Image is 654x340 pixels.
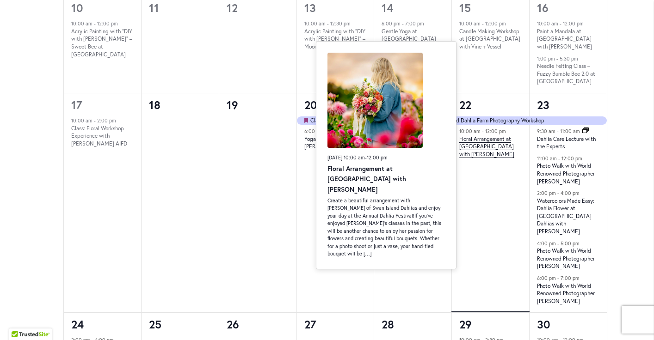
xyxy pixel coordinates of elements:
[227,317,239,332] time: 26
[537,190,556,196] time: 2:00 pm
[557,190,559,196] span: -
[537,62,595,85] a: Needle Felting Class – Fuzzy Bumble Bee 2.0 at [GEOGRAPHIC_DATA]
[537,162,595,185] a: Photo Walk with World Renowned Photographer [PERSON_NAME]
[94,20,96,27] span: -
[561,190,580,196] time: 4:00 pm
[382,28,437,50] a: Gentle Yoga at [GEOGRAPHIC_DATA] with [PERSON_NAME]
[330,20,351,27] time: 12:30 pm
[382,20,401,27] time: 6:00 pm
[71,317,84,332] a: 24
[459,135,514,158] a: Floral Arrangement at [GEOGRAPHIC_DATA] with [PERSON_NAME]
[304,135,361,151] a: Yoga in the Dahlias with [PERSON_NAME]
[304,97,317,112] a: 20
[382,317,394,332] time: 28
[327,164,406,194] a: Floral Arrangement at [GEOGRAPHIC_DATA] with [PERSON_NAME]
[327,154,388,161] time: -
[459,20,481,27] time: 10:00 am
[537,247,595,270] a: Photo Walk with World Renowned Photographer [PERSON_NAME]
[459,317,472,332] a: 29
[459,97,471,112] a: 22
[459,28,520,50] a: Candle Making Workshop at [GEOGRAPHIC_DATA] with Vine + Vessel
[71,28,132,58] a: Acrylic Painting with “DIY with [PERSON_NAME]” – Sweet Bee at [GEOGRAPHIC_DATA]
[149,0,159,15] time: 11
[149,97,160,112] time: 18
[71,125,127,147] a: Class: Floral Workshop Experience with [PERSON_NAME] AIFD
[327,197,445,258] p: Create a beautiful arrangement with [PERSON_NAME] of Swan Island Dahlias and enjoy your day at th...
[482,20,484,27] span: -
[557,240,559,247] span: -
[537,197,594,235] a: Watercolors Made Easy: Dahlia Flower at [GEOGRAPHIC_DATA] Dahlias with [PERSON_NAME]
[97,117,116,124] time: 2:00 pm
[537,282,595,305] a: Photo Walk with World Renowned Photographer [PERSON_NAME]
[327,53,423,148] img: 8d3a645049150f2348711eb225d4dedd
[382,0,393,15] a: 14
[537,240,556,247] time: 4:00 pm
[71,20,93,27] time: 10:00 am
[537,155,557,162] time: 11:00 am
[560,55,578,62] time: 5:30 pm
[556,55,558,62] span: -
[561,155,582,162] time: 12:00 pm
[561,275,580,281] time: 7:00 pm
[561,240,580,247] time: 5:00 pm
[304,28,365,50] a: Acrylic Painting with “DIY with [PERSON_NAME]” – Moonlight Magic
[558,155,560,162] span: -
[227,97,238,112] time: 19
[537,28,592,50] a: Paint a Mandala at [GEOGRAPHIC_DATA] with [PERSON_NAME]
[304,317,316,332] time: 27
[7,307,33,333] iframe: Launch Accessibility Center
[227,0,238,15] time: 12
[402,20,404,27] span: -
[537,135,596,151] a: Dahlia Care Lecture with the Experts
[94,117,96,124] span: -
[563,20,584,27] time: 12:00 pm
[304,20,326,27] time: 10:00 am
[557,275,559,281] span: -
[560,20,561,27] span: -
[485,20,506,27] time: 12:00 pm
[71,0,83,15] a: 10
[459,0,471,15] a: 15
[149,317,161,332] time: 25
[367,154,388,161] span: 12:00 pm
[537,0,549,15] a: 16
[405,20,424,27] time: 7:00 pm
[537,20,558,27] time: 10:00 am
[537,55,555,62] time: 1:00 pm
[327,154,365,161] span: [DATE] 10:00 am
[71,117,93,124] time: 10:00 am
[97,20,118,27] time: 12:00 pm
[537,275,556,281] time: 6:00 pm
[537,97,549,112] a: 23
[71,97,82,112] a: 17
[327,20,329,27] span: -
[537,317,550,332] a: 30
[304,0,316,15] a: 13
